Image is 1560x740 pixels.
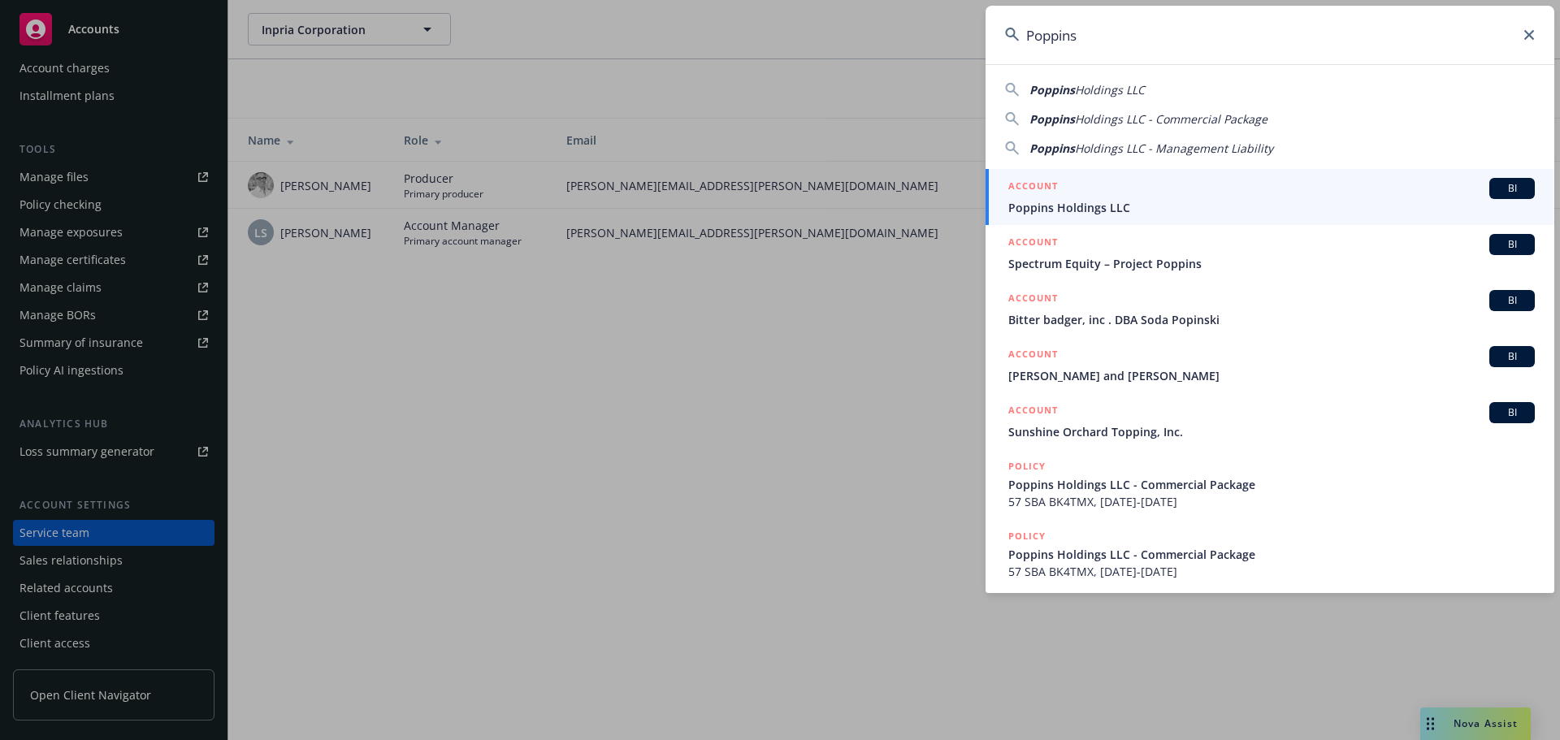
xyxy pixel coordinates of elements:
h5: ACCOUNT [1008,346,1058,366]
span: Poppins [1029,82,1075,97]
span: 57 SBA BK4TMX, [DATE]-[DATE] [1008,563,1535,580]
span: BI [1496,293,1528,308]
a: ACCOUNTBIBitter badger, inc . DBA Soda Popinski [986,281,1554,337]
h5: POLICY [1008,458,1046,474]
input: Search... [986,6,1554,64]
span: BI [1496,405,1528,420]
a: ACCOUNTBIPoppins Holdings LLC [986,169,1554,225]
span: Sunshine Orchard Topping, Inc. [1008,423,1535,440]
span: Holdings LLC [1075,82,1145,97]
h5: ACCOUNT [1008,234,1058,253]
h5: ACCOUNT [1008,402,1058,422]
a: POLICYPoppins Holdings LLC - Commercial Package57 SBA BK4TMX, [DATE]-[DATE] [986,519,1554,589]
h5: ACCOUNT [1008,290,1058,309]
span: BI [1496,181,1528,196]
span: Poppins [1029,111,1075,127]
span: Poppins Holdings LLC - Commercial Package [1008,546,1535,563]
a: ACCOUNTBISpectrum Equity – Project Poppins [986,225,1554,281]
span: Spectrum Equity – Project Poppins [1008,255,1535,272]
a: ACCOUNTBISunshine Orchard Topping, Inc. [986,393,1554,449]
span: BI [1496,237,1528,252]
h5: POLICY [1008,528,1046,544]
span: Holdings LLC - Commercial Package [1075,111,1267,127]
span: [PERSON_NAME] and [PERSON_NAME] [1008,367,1535,384]
span: Bitter badger, inc . DBA Soda Popinski [1008,311,1535,328]
h5: ACCOUNT [1008,178,1058,197]
span: Poppins Holdings LLC - Commercial Package [1008,476,1535,493]
span: BI [1496,349,1528,364]
span: Holdings LLC - Management Liability [1075,141,1273,156]
a: ACCOUNTBI[PERSON_NAME] and [PERSON_NAME] [986,337,1554,393]
a: POLICYPoppins Holdings LLC - Commercial Package57 SBA BK4TMX, [DATE]-[DATE] [986,449,1554,519]
span: 57 SBA BK4TMX, [DATE]-[DATE] [1008,493,1535,510]
span: Poppins Holdings LLC [1008,199,1535,216]
span: Poppins [1029,141,1075,156]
